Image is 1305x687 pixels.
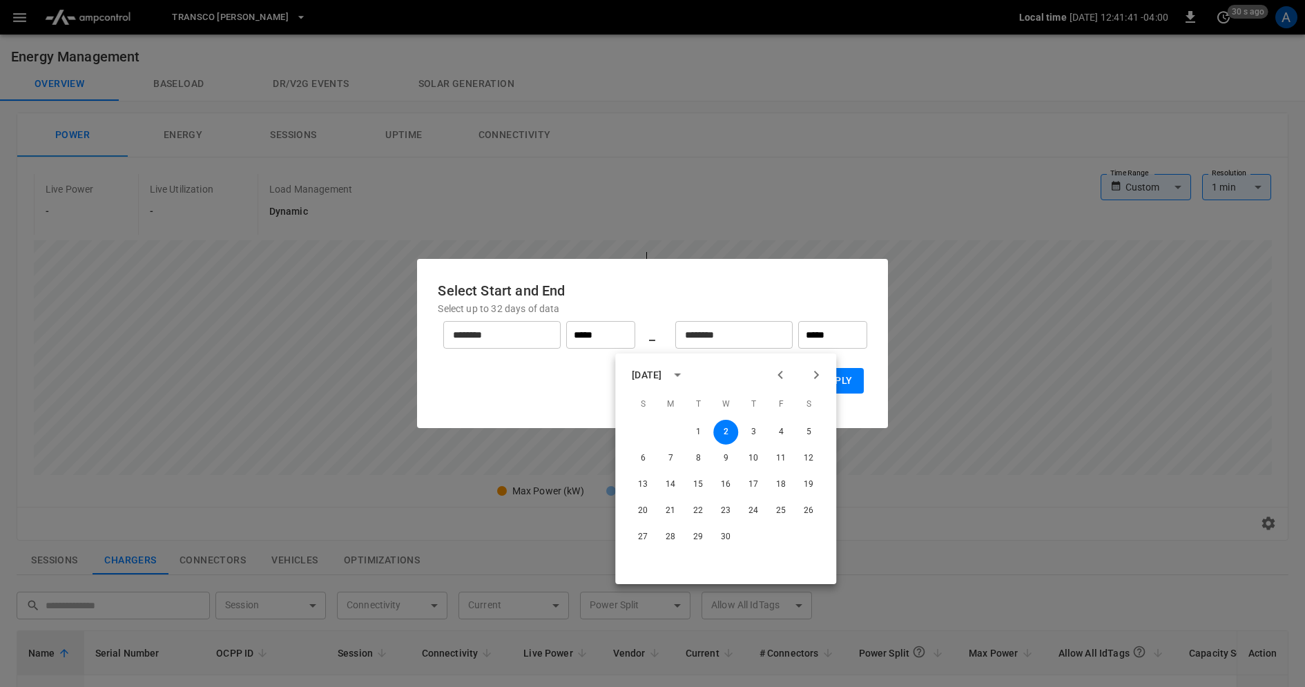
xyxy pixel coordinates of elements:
button: 26 [796,499,821,523]
div: [DATE] [632,367,661,382]
button: calendar view is open, switch to year view [666,363,689,387]
button: 2 [713,420,738,445]
button: 19 [796,472,821,497]
button: 11 [768,446,793,471]
button: 24 [741,499,766,523]
button: 23 [713,499,738,523]
p: Select up to 32 days of data [438,302,867,316]
span: Sunday [630,391,655,418]
button: 16 [713,472,738,497]
button: 22 [686,499,710,523]
button: Apply [811,368,864,394]
button: 18 [768,472,793,497]
button: 20 [630,499,655,523]
button: 10 [741,446,766,471]
h6: _ [649,324,655,346]
button: 21 [658,499,683,523]
span: Wednesday [713,391,738,418]
button: 3 [741,420,766,445]
span: Monday [658,391,683,418]
span: Saturday [796,391,821,418]
button: 30 [713,525,738,550]
button: 27 [630,525,655,550]
button: 12 [796,446,821,471]
button: 5 [796,420,821,445]
button: Next month [804,363,828,387]
button: 4 [768,420,793,445]
button: 13 [630,472,655,497]
button: 17 [741,472,766,497]
button: Previous month [768,363,792,387]
span: Tuesday [686,391,710,418]
span: Friday [768,391,793,418]
button: 7 [658,446,683,471]
button: 25 [768,499,793,523]
button: 14 [658,472,683,497]
button: 6 [630,446,655,471]
button: 9 [713,446,738,471]
button: 8 [686,446,710,471]
button: 1 [686,420,710,445]
button: 28 [658,525,683,550]
span: Thursday [741,391,766,418]
button: 15 [686,472,710,497]
button: 29 [686,525,710,550]
h6: Select Start and End [438,280,867,302]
